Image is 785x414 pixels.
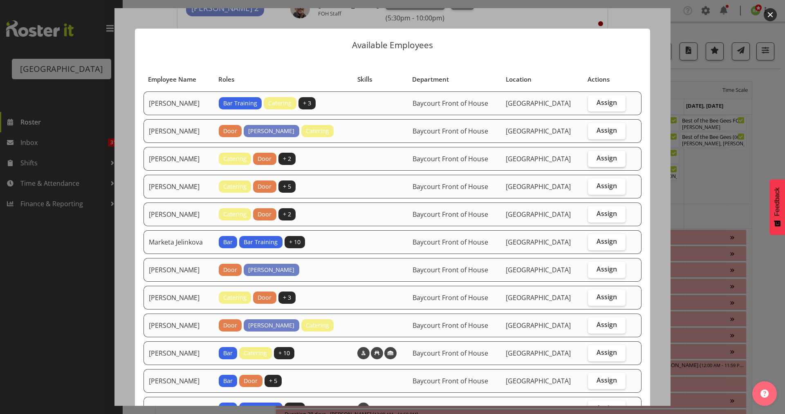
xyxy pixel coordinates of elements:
[506,265,571,274] span: [GEOGRAPHIC_DATA]
[244,376,258,385] span: Door
[597,348,617,356] span: Assign
[223,265,237,274] span: Door
[223,99,257,108] span: Bar Training
[506,99,571,108] span: [GEOGRAPHIC_DATA]
[258,182,271,191] span: Door
[597,321,617,329] span: Assign
[144,369,214,393] td: [PERSON_NAME]
[289,238,301,247] span: + 10
[506,75,532,84] span: Location
[413,210,488,219] span: Baycourt Front of House
[306,321,329,330] span: Catering
[278,349,290,358] span: + 10
[144,147,214,171] td: [PERSON_NAME]
[760,390,769,398] img: help-xxl-2.png
[506,127,571,136] span: [GEOGRAPHIC_DATA]
[588,75,610,84] span: Actions
[413,404,488,413] span: Baycourt Front of House
[413,293,488,302] span: Baycourt Front of House
[597,154,617,162] span: Assign
[148,75,196,84] span: Employee Name
[413,238,488,247] span: Baycourt Front of House
[223,127,237,136] span: Door
[597,182,617,190] span: Assign
[597,98,617,107] span: Assign
[413,99,488,108] span: Baycourt Front of House
[223,321,237,330] span: Door
[258,293,271,302] span: Door
[268,99,292,108] span: Catering
[413,376,488,385] span: Baycourt Front of House
[144,314,214,337] td: [PERSON_NAME]
[283,210,291,219] span: + 2
[223,293,247,302] span: Catering
[144,91,214,115] td: [PERSON_NAME]
[283,293,291,302] span: + 3
[413,321,488,330] span: Baycourt Front of House
[506,349,571,358] span: [GEOGRAPHIC_DATA]
[223,349,233,358] span: Bar
[774,187,781,216] span: Feedback
[223,182,247,191] span: Catering
[412,75,449,84] span: Department
[223,238,233,247] span: Bar
[248,265,294,274] span: [PERSON_NAME]
[506,182,571,191] span: [GEOGRAPHIC_DATA]
[597,126,617,134] span: Assign
[597,376,617,384] span: Assign
[144,230,214,254] td: Marketa Jelinkova
[303,99,311,108] span: + 3
[506,154,571,163] span: [GEOGRAPHIC_DATA]
[248,321,294,330] span: [PERSON_NAME]
[144,175,214,198] td: [PERSON_NAME]
[223,404,233,413] span: Bar
[283,154,291,163] span: + 2
[283,182,291,191] span: + 5
[413,182,488,191] span: Baycourt Front of House
[506,376,571,385] span: [GEOGRAPHIC_DATA]
[258,154,271,163] span: Door
[506,404,571,413] span: [GEOGRAPHIC_DATA]
[144,286,214,309] td: [PERSON_NAME]
[223,210,247,219] span: Catering
[413,154,488,163] span: Baycourt Front of House
[244,349,267,358] span: Catering
[597,237,617,245] span: Assign
[357,75,372,84] span: Skills
[597,293,617,301] span: Assign
[506,293,571,302] span: [GEOGRAPHIC_DATA]
[244,238,278,247] span: Bar Training
[413,349,488,358] span: Baycourt Front of House
[413,265,488,274] span: Baycourt Front of House
[597,209,617,218] span: Assign
[143,41,642,49] p: Available Employees
[506,238,571,247] span: [GEOGRAPHIC_DATA]
[506,210,571,219] span: [GEOGRAPHIC_DATA]
[269,376,277,385] span: + 5
[597,265,617,273] span: Assign
[223,154,247,163] span: Catering
[218,75,234,84] span: Roles
[248,127,294,136] span: [PERSON_NAME]
[306,127,329,136] span: Catering
[597,404,617,412] span: Assign
[144,203,214,226] td: [PERSON_NAME]
[506,321,571,330] span: [GEOGRAPHIC_DATA]
[144,341,214,365] td: [PERSON_NAME]
[144,119,214,143] td: [PERSON_NAME]
[769,179,785,235] button: Feedback - Show survey
[413,127,488,136] span: Baycourt Front of House
[144,258,214,282] td: [PERSON_NAME]
[223,376,233,385] span: Bar
[244,404,278,413] span: Bar Training
[289,404,301,413] span: + 11
[258,210,271,219] span: Door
